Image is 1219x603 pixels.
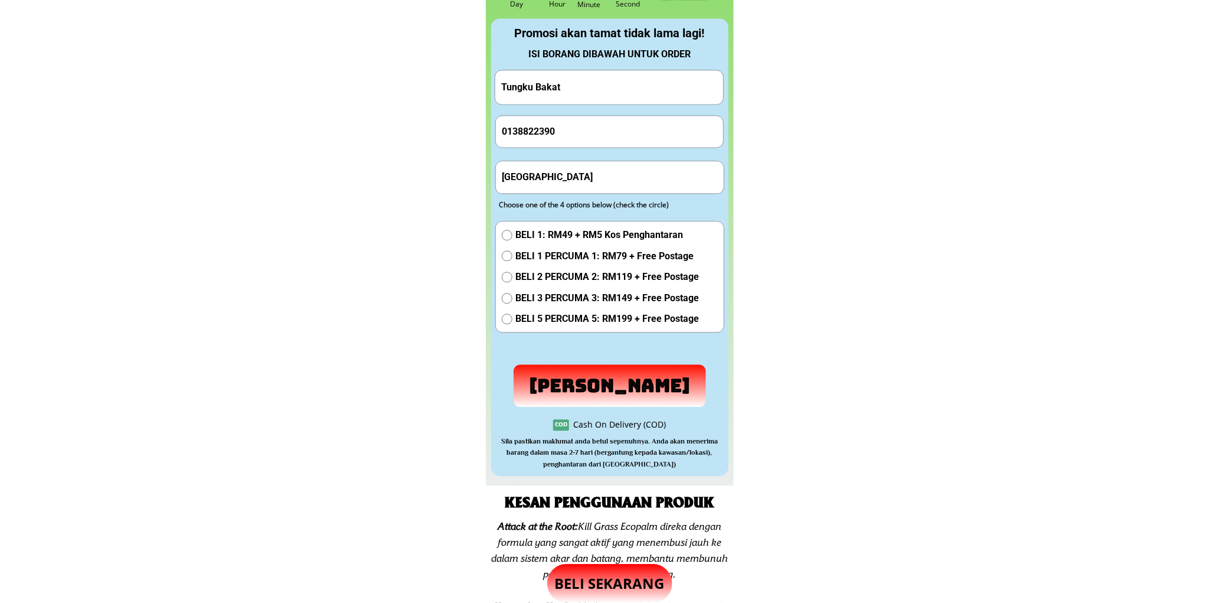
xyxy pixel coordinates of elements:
h2: KESAN PENGGUNAAN PRODUK [493,490,726,512]
span: BELI 5 PERCUMA 5: RM199 + Free Postage [515,311,699,327]
input: Phone Number/ Nombor Telefon [499,116,721,147]
input: Your Full Name/ Nama Penuh [498,70,720,104]
div: Cash On Delivery (COD) [573,418,666,431]
div: ISI BORANG DIBAWAH UNTUK ORDER [492,47,728,62]
span: BELI 1: RM49 + RM5 Kos Penghantaran [515,227,699,243]
div: Choose one of the 4 options below (check the circle) [499,199,698,210]
p: BELI SEKARANG [547,564,672,603]
p: [PERSON_NAME] [514,364,707,407]
h3: COD [553,419,569,429]
span: BELI 3 PERCUMA 3: RM149 + Free Postage [515,291,699,306]
span: BELI 1 PERCUMA 1: RM79 + Free Postage [515,249,699,264]
div: Promosi akan tamat tidak lama lagi! [492,24,728,43]
span: Attack at the Root: [498,519,578,532]
span: BELI 2 PERCUMA 2: RM119 + Free Postage [515,269,699,285]
input: Address(Ex: 52 Jalan Wirawati 7, Maluri, 55100 Kuala Lumpur) [499,161,721,193]
h3: Sila pastikan maklumat anda betul sepenuhnya. Anda akan menerima barang dalam masa 2-7 hari (berg... [495,436,724,470]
